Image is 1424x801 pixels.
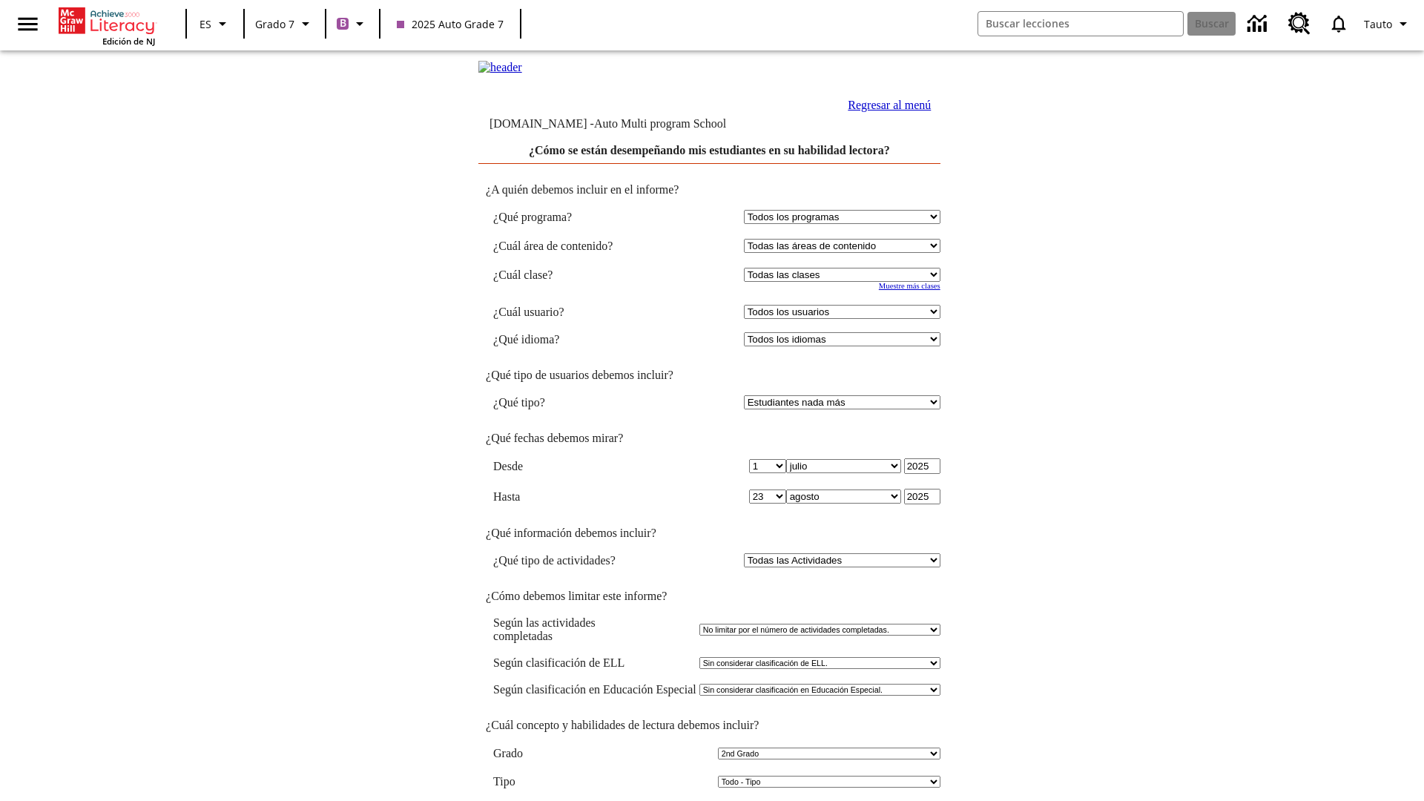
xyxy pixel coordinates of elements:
[848,99,931,111] a: Regresar al menú
[340,14,346,33] span: B
[493,458,661,474] td: Desde
[493,747,546,760] td: Grado
[879,282,940,290] a: Muestre más clases
[6,2,50,46] button: Abrir el menú lateral
[978,12,1183,36] input: Buscar campo
[191,10,239,37] button: Lenguaje: ES, Selecciona un idioma
[493,395,661,409] td: ¿Qué tipo?
[493,489,661,504] td: Hasta
[1279,4,1319,44] a: Centro de recursos, Se abrirá en una pestaña nueva.
[493,268,661,282] td: ¿Cuál clase?
[493,240,613,252] nobr: ¿Cuál área de contenido?
[489,117,761,131] td: [DOMAIN_NAME] -
[493,210,661,224] td: ¿Qué programa?
[1364,16,1392,32] span: Tauto
[493,656,696,670] td: Según clasificación de ELL
[493,553,661,567] td: ¿Qué tipo de actividades?
[493,775,533,788] td: Tipo
[478,527,940,540] td: ¿Qué información debemos incluir?
[493,305,661,319] td: ¿Cuál usuario?
[478,432,940,445] td: ¿Qué fechas debemos mirar?
[529,144,890,156] a: ¿Cómo se están desempeñando mis estudiantes en su habilidad lectora?
[249,10,320,37] button: Grado: Grado 7, Elige un grado
[478,719,940,732] td: ¿Cuál concepto y habilidades de lectura debemos incluir?
[1358,10,1418,37] button: Perfil/Configuración
[397,16,504,32] span: 2025 Auto Grade 7
[59,4,155,47] div: Portada
[478,590,940,603] td: ¿Cómo debemos limitar este informe?
[1239,4,1279,44] a: Centro de información
[331,10,375,37] button: Boost El color de la clase es morado/púrpura. Cambiar el color de la clase.
[1319,4,1358,43] a: Notificaciones
[493,683,696,696] td: Según clasificación en Educación Especial
[102,36,155,47] span: Edición de NJ
[200,16,211,32] span: ES
[478,183,940,197] td: ¿A quién debemos incluir en el informe?
[255,16,294,32] span: Grado 7
[478,369,940,382] td: ¿Qué tipo de usuarios debemos incluir?
[493,332,661,346] td: ¿Qué idioma?
[594,117,726,130] nobr: Auto Multi program School
[493,616,696,643] td: Según las actividades completadas
[478,61,522,74] img: header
